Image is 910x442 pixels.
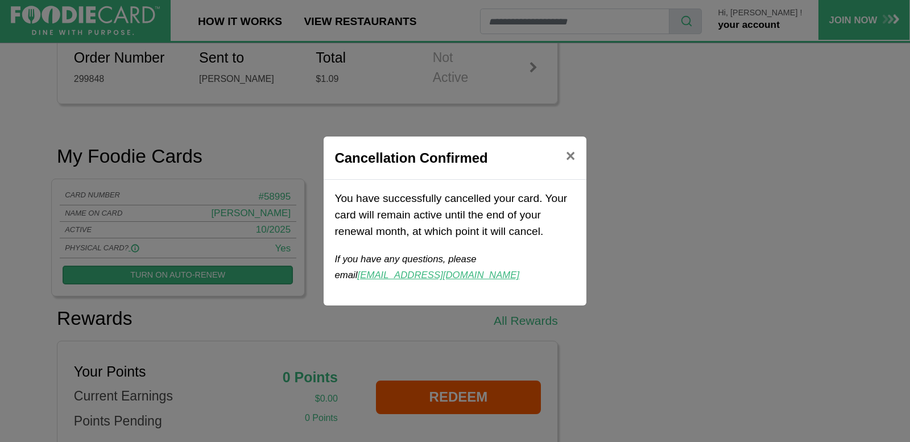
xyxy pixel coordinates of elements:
[334,254,519,281] i: If you have any questions, please email
[358,270,520,280] a: [EMAIL_ADDRESS][DOMAIN_NAME]
[334,148,487,168] h5: Cancellation Confirmed
[334,191,575,239] p: You have successfully cancelled your card. Your card will remain active until the end of your ren...
[555,137,586,175] button: Close
[566,147,576,165] span: ×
